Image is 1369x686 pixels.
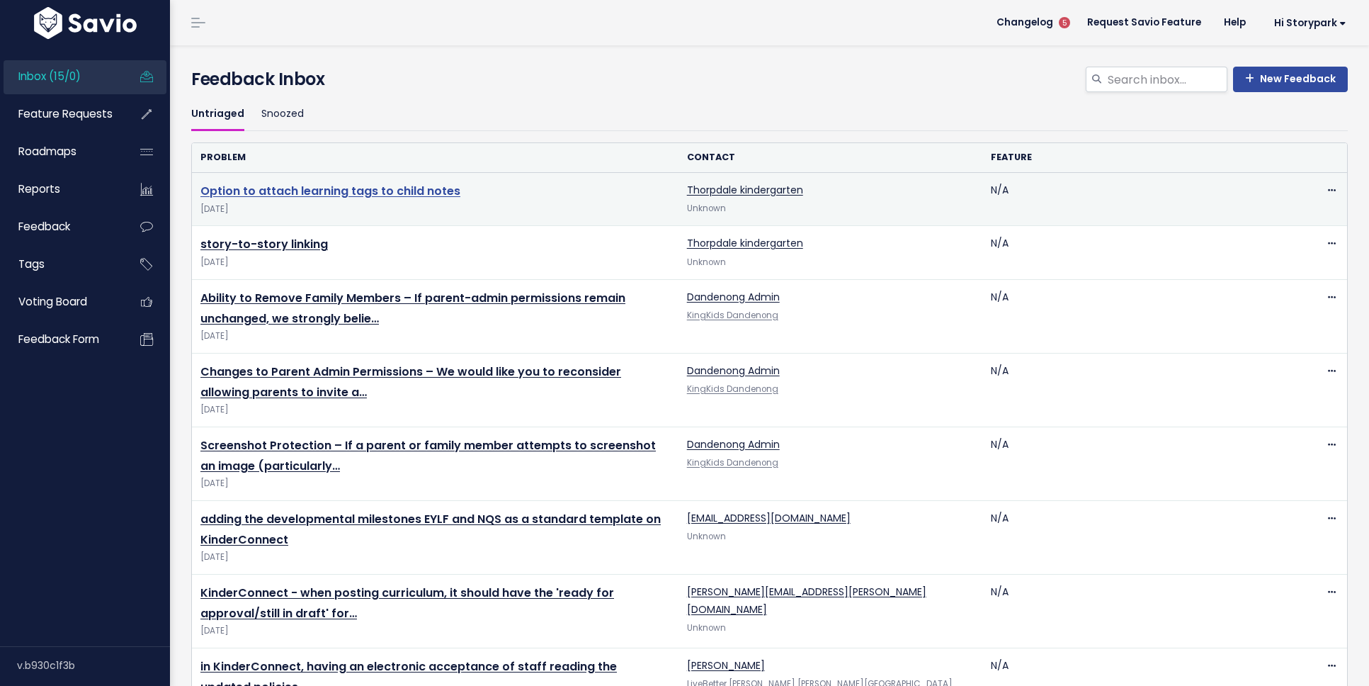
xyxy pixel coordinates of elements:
[982,279,1286,353] td: N/A
[1076,12,1212,33] a: Request Savio Feature
[1212,12,1257,33] a: Help
[4,173,118,206] a: Reports
[996,18,1053,28] span: Changelog
[30,7,140,39] img: logo-white.9d6f32f41409.svg
[18,332,99,347] span: Feedback form
[1059,17,1070,28] span: 5
[4,60,118,93] a: Inbox (15/0)
[982,226,1286,279] td: N/A
[18,69,81,84] span: Inbox (15/0)
[982,427,1286,500] td: N/A
[200,364,621,400] a: Changes to Parent Admin Permissions – We would like you to reconsider allowing parents to invite a…
[200,511,661,548] a: adding the developmental milestones EYLF and NQS as a standard template on KinderConnect
[200,403,670,417] span: [DATE]
[982,574,1286,648] td: N/A
[4,135,118,168] a: Roadmaps
[18,294,87,309] span: Voting Board
[687,290,780,304] a: Dandenong Admin
[982,500,1286,574] td: N/A
[687,531,726,542] span: Unknown
[687,310,778,321] a: KingKids Dandenong
[18,106,113,121] span: Feature Requests
[1233,67,1348,92] a: New Feedback
[687,658,765,673] a: [PERSON_NAME]
[687,257,726,268] span: Unknown
[200,624,670,639] span: [DATE]
[4,98,118,130] a: Feature Requests
[200,202,670,217] span: [DATE]
[1274,18,1346,28] span: Hi Storypark
[4,248,118,281] a: Tags
[4,323,118,356] a: Feedback form
[200,236,328,252] a: story-to-story linking
[687,383,778,395] a: KingKids Dandenong
[687,585,926,617] a: [PERSON_NAME][EMAIL_ADDRESS][PERSON_NAME][DOMAIN_NAME]
[200,183,460,199] a: Option to attach learning tags to child notes
[200,476,670,491] span: [DATE]
[1106,67,1227,92] input: Search inbox...
[191,98,244,131] a: Untriaged
[982,353,1286,427] td: N/A
[200,437,656,474] a: Screenshot Protection – If a parent or family member attempts to screenshot an image (particularly…
[4,210,118,243] a: Feedback
[261,98,304,131] a: Snoozed
[687,511,851,525] a: [EMAIL_ADDRESS][DOMAIN_NAME]
[200,255,670,270] span: [DATE]
[200,585,614,622] a: KinderConnect - when posting curriculum, it should have the 'ready for approval/still in draft' for…
[200,329,670,344] span: [DATE]
[191,67,1348,92] h4: Feedback Inbox
[192,143,678,172] th: Problem
[678,143,982,172] th: Contact
[18,181,60,196] span: Reports
[18,144,76,159] span: Roadmaps
[687,203,726,214] span: Unknown
[1257,12,1358,34] a: Hi Storypark
[687,437,780,451] a: Dandenong Admin
[687,236,803,250] a: Thorpdale kindergarten
[17,647,170,684] div: v.b930c1f3b
[18,257,45,271] span: Tags
[200,290,625,327] a: Ability to Remove Family Members – If parent-admin permissions remain unchanged, we strongly belie…
[687,183,803,197] a: Thorpdale kindergarten
[200,550,670,565] span: [DATE]
[687,457,778,468] a: KingKids Dandenong
[191,98,1348,131] ul: Filter feature requests
[18,219,70,234] span: Feedback
[687,364,780,378] a: Dandenong Admin
[982,143,1286,172] th: Feature
[4,286,118,318] a: Voting Board
[982,173,1286,226] td: N/A
[687,622,726,634] span: Unknown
